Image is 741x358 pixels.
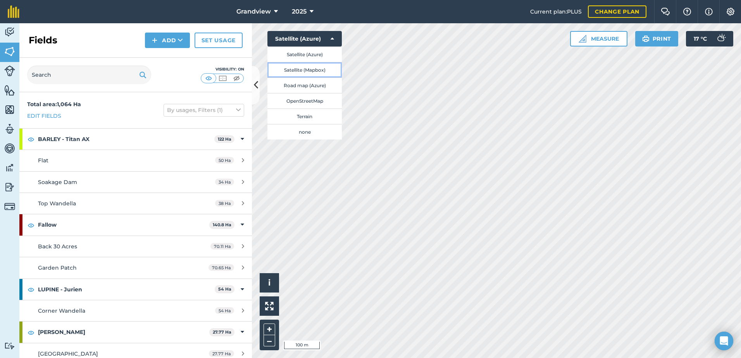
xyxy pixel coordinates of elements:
strong: 140.8 Ha [213,222,231,227]
span: i [268,278,271,287]
span: Grandview [236,7,271,16]
img: A cog icon [726,8,735,15]
a: Corner Wandella54 Ha [19,300,252,321]
span: Flat [38,157,48,164]
img: svg+xml;base64,PHN2ZyB4bWxucz0iaHR0cDovL3d3dy53My5vcmcvMjAwMC9zdmciIHdpZHRoPSI1NiIgaGVpZ2h0PSI2MC... [4,46,15,57]
button: OpenStreetMap [267,93,342,108]
h2: Fields [29,34,57,46]
span: Current plan : PLUS [530,7,582,16]
button: 17 °C [686,31,733,46]
img: svg+xml;base64,PHN2ZyB4bWxucz0iaHR0cDovL3d3dy53My5vcmcvMjAwMC9zdmciIHdpZHRoPSIxNCIgaGVpZ2h0PSIyNC... [152,36,157,45]
img: svg+xml;base64,PD94bWwgdmVyc2lvbj0iMS4wIiBlbmNvZGluZz0idXRmLTgiPz4KPCEtLSBHZW5lcmF0b3I6IEFkb2JlIE... [4,65,15,76]
div: BARLEY - Titan AX122 Ha [19,129,252,150]
button: none [267,124,342,139]
div: Visibility: On [201,66,244,72]
strong: BARLEY - Titan AX [38,129,214,150]
img: svg+xml;base64,PHN2ZyB4bWxucz0iaHR0cDovL3d3dy53My5vcmcvMjAwMC9zdmciIHdpZHRoPSIxOSIgaGVpZ2h0PSIyNC... [642,34,650,43]
a: Back 30 Acres70.11 Ha [19,236,252,257]
strong: 54 Ha [218,286,231,292]
img: svg+xml;base64,PHN2ZyB4bWxucz0iaHR0cDovL3d3dy53My5vcmcvMjAwMC9zdmciIHdpZHRoPSIxNyIgaGVpZ2h0PSIxNy... [705,7,713,16]
img: svg+xml;base64,PD94bWwgdmVyc2lvbj0iMS4wIiBlbmNvZGluZz0idXRmLTgiPz4KPCEtLSBHZW5lcmF0b3I6IEFkb2JlIE... [4,342,15,349]
button: Terrain [267,108,342,124]
img: svg+xml;base64,PHN2ZyB4bWxucz0iaHR0cDovL3d3dy53My5vcmcvMjAwMC9zdmciIHdpZHRoPSI1NiIgaGVpZ2h0PSI2MC... [4,104,15,115]
strong: LUPINE - Jurien [38,279,215,300]
span: 70.65 Ha [209,264,234,271]
button: Print [635,31,679,46]
img: svg+xml;base64,PD94bWwgdmVyc2lvbj0iMS4wIiBlbmNvZGluZz0idXRmLTgiPz4KPCEtLSBHZW5lcmF0b3I6IEFkb2JlIE... [4,181,15,193]
img: svg+xml;base64,PHN2ZyB4bWxucz0iaHR0cDovL3d3dy53My5vcmcvMjAwMC9zdmciIHdpZHRoPSIxOCIgaGVpZ2h0PSIyNC... [28,328,34,337]
img: Four arrows, one pointing top left, one top right, one bottom right and the last bottom left [265,302,274,310]
img: svg+xml;base64,PHN2ZyB4bWxucz0iaHR0cDovL3d3dy53My5vcmcvMjAwMC9zdmciIHdpZHRoPSI1MCIgaGVpZ2h0PSI0MC... [218,74,227,82]
img: svg+xml;base64,PD94bWwgdmVyc2lvbj0iMS4wIiBlbmNvZGluZz0idXRmLTgiPz4KPCEtLSBHZW5lcmF0b3I6IEFkb2JlIE... [4,201,15,212]
img: svg+xml;base64,PD94bWwgdmVyc2lvbj0iMS4wIiBlbmNvZGluZz0idXRmLTgiPz4KPCEtLSBHZW5lcmF0b3I6IEFkb2JlIE... [4,26,15,38]
a: Edit fields [27,112,61,120]
input: Search [27,65,151,84]
img: svg+xml;base64,PHN2ZyB4bWxucz0iaHR0cDovL3d3dy53My5vcmcvMjAwMC9zdmciIHdpZHRoPSIxOCIgaGVpZ2h0PSIyNC... [28,134,34,144]
img: svg+xml;base64,PD94bWwgdmVyc2lvbj0iMS4wIiBlbmNvZGluZz0idXRmLTgiPz4KPCEtLSBHZW5lcmF0b3I6IEFkb2JlIE... [713,31,729,46]
span: 17 ° C [694,31,707,46]
div: Open Intercom Messenger [715,332,733,350]
img: svg+xml;base64,PD94bWwgdmVyc2lvbj0iMS4wIiBlbmNvZGluZz0idXRmLTgiPz4KPCEtLSBHZW5lcmF0b3I6IEFkb2JlIE... [4,143,15,154]
strong: 122 Ha [218,136,231,142]
img: Ruler icon [579,35,586,43]
span: Top Wandella [38,200,76,207]
span: Soakage Dam [38,179,77,186]
a: Flat50 Ha [19,150,252,171]
a: Set usage [195,33,243,48]
span: [GEOGRAPHIC_DATA] [38,350,98,357]
span: Back 30 Acres [38,243,77,250]
img: svg+xml;base64,PD94bWwgdmVyc2lvbj0iMS4wIiBlbmNvZGluZz0idXRmLTgiPz4KPCEtLSBHZW5lcmF0b3I6IEFkb2JlIE... [4,123,15,135]
img: svg+xml;base64,PHN2ZyB4bWxucz0iaHR0cDovL3d3dy53My5vcmcvMjAwMC9zdmciIHdpZHRoPSI1MCIgaGVpZ2h0PSI0MC... [232,74,241,82]
img: A question mark icon [682,8,692,15]
img: svg+xml;base64,PHN2ZyB4bWxucz0iaHR0cDovL3d3dy53My5vcmcvMjAwMC9zdmciIHdpZHRoPSIxOCIgaGVpZ2h0PSIyNC... [28,220,34,230]
a: Soakage Dam34 Ha [19,172,252,193]
div: [PERSON_NAME]27.77 Ha [19,322,252,343]
img: svg+xml;base64,PHN2ZyB4bWxucz0iaHR0cDovL3d3dy53My5vcmcvMjAwMC9zdmciIHdpZHRoPSIxOCIgaGVpZ2h0PSIyNC... [28,285,34,294]
img: svg+xml;base64,PHN2ZyB4bWxucz0iaHR0cDovL3d3dy53My5vcmcvMjAwMC9zdmciIHdpZHRoPSI1NiIgaGVpZ2h0PSI2MC... [4,84,15,96]
span: 2025 [292,7,307,16]
img: Two speech bubbles overlapping with the left bubble in the forefront [661,8,670,15]
button: + [264,324,275,335]
strong: Total area : 1,064 Ha [27,101,81,108]
button: By usages, Filters (1) [164,104,244,116]
img: fieldmargin Logo [8,5,19,18]
a: Garden Patch70.65 Ha [19,257,252,278]
a: Top Wandella38 Ha [19,193,252,214]
span: 38 Ha [215,200,234,207]
button: Measure [570,31,627,46]
img: svg+xml;base64,PHN2ZyB4bWxucz0iaHR0cDovL3d3dy53My5vcmcvMjAwMC9zdmciIHdpZHRoPSIxOSIgaGVpZ2h0PSIyNC... [139,70,146,79]
div: LUPINE - Jurien54 Ha [19,279,252,300]
span: 70.11 Ha [210,243,234,250]
span: 50 Ha [215,157,234,164]
span: 34 Ha [215,179,234,185]
button: Satellite (Azure) [267,31,342,46]
button: – [264,335,275,346]
strong: Fallow [38,214,209,235]
button: Satellite (Mapbox) [267,62,342,77]
strong: [PERSON_NAME] [38,322,209,343]
span: Corner Wandella [38,307,85,314]
button: Satellite (Azure) [267,46,342,62]
strong: 27.77 Ha [213,329,231,335]
button: Add [145,33,190,48]
span: 54 Ha [215,307,234,314]
img: svg+xml;base64,PD94bWwgdmVyc2lvbj0iMS4wIiBlbmNvZGluZz0idXRmLTgiPz4KPCEtLSBHZW5lcmF0b3I6IEFkb2JlIE... [4,162,15,174]
span: 27.77 Ha [209,350,234,357]
span: Garden Patch [38,264,77,271]
div: Fallow140.8 Ha [19,214,252,235]
img: svg+xml;base64,PHN2ZyB4bWxucz0iaHR0cDovL3d3dy53My5vcmcvMjAwMC9zdmciIHdpZHRoPSI1MCIgaGVpZ2h0PSI0MC... [204,74,214,82]
button: i [260,273,279,293]
a: Change plan [588,5,646,18]
button: Road map (Azure) [267,77,342,93]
